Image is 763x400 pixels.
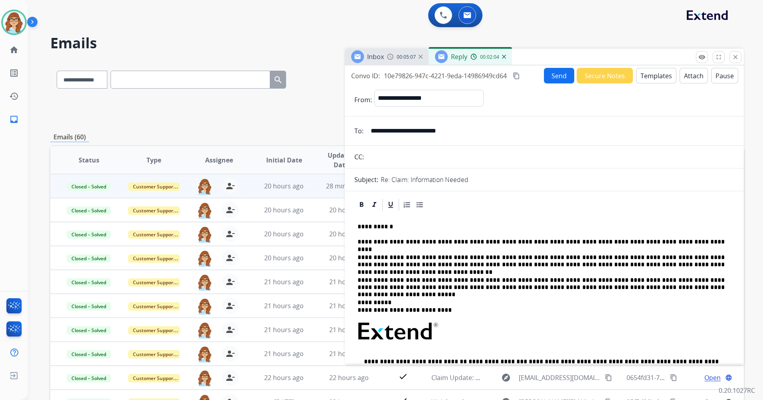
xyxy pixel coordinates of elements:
[197,370,213,386] img: agent-avatar
[367,52,384,61] span: Inbox
[9,91,19,101] mat-icon: history
[513,72,520,79] mat-icon: content_copy
[397,54,416,60] span: 00:05:07
[329,325,369,334] span: 21 hours ago
[67,374,111,382] span: Closed – Solved
[636,68,676,83] button: Templates
[128,230,180,239] span: Customer Support
[670,374,677,381] mat-icon: content_copy
[264,277,304,286] span: 21 hours ago
[711,68,738,83] button: Pause
[67,326,111,335] span: Closed – Solved
[197,322,213,339] img: agent-avatar
[264,373,304,382] span: 22 hours ago
[225,301,235,311] mat-icon: person_remove
[414,199,426,211] div: Bullet List
[67,254,111,263] span: Closed – Solved
[67,302,111,311] span: Closed – Solved
[329,349,369,358] span: 21 hours ago
[264,230,304,238] span: 20 hours ago
[197,250,213,267] img: agent-avatar
[368,199,380,211] div: Italic
[3,11,25,34] img: avatar
[577,68,633,83] button: Secure Notes
[67,182,111,191] span: Closed – Solved
[205,155,233,165] span: Assignee
[128,350,180,358] span: Customer Support
[719,386,755,395] p: 0.20.1027RC
[264,206,304,214] span: 20 hours ago
[67,278,111,287] span: Closed – Solved
[225,349,235,358] mat-icon: person_remove
[329,206,369,214] span: 20 hours ago
[197,274,213,291] img: agent-avatar
[323,150,359,170] span: Updated Date
[732,53,739,61] mat-icon: close
[501,373,511,382] mat-icon: explore
[67,350,111,358] span: Closed – Solved
[431,373,529,382] span: Claim Update: Reason for Denial
[354,152,364,162] p: CC:
[9,115,19,124] mat-icon: inbox
[50,132,89,142] p: Emails (60)
[225,205,235,215] mat-icon: person_remove
[326,182,372,190] span: 28 minutes ago
[401,199,413,211] div: Ordered List
[67,230,111,239] span: Closed – Solved
[146,155,161,165] span: Type
[9,45,19,55] mat-icon: home
[266,155,302,165] span: Initial Date
[354,126,364,136] p: To:
[197,178,213,195] img: agent-avatar
[329,277,369,286] span: 21 hours ago
[329,253,369,262] span: 20 hours ago
[67,206,111,215] span: Closed – Solved
[128,254,180,263] span: Customer Support
[225,253,235,263] mat-icon: person_remove
[128,326,180,335] span: Customer Support
[381,175,468,184] p: Re: Claim: Information Needed
[264,253,304,262] span: 20 hours ago
[264,182,304,190] span: 20 hours ago
[50,35,744,51] h2: Emails
[225,325,235,335] mat-icon: person_remove
[128,278,180,287] span: Customer Support
[356,199,368,211] div: Bold
[273,75,283,85] mat-icon: search
[627,373,748,382] span: 0654fd31-7113-4f0b-bad1-82a00c9e2b38
[225,373,235,382] mat-icon: person_remove
[354,175,378,184] p: Subject:
[480,54,499,60] span: 00:02:04
[197,226,213,243] img: agent-avatar
[329,301,369,310] span: 21 hours ago
[698,53,706,61] mat-icon: remove_red_eye
[128,302,180,311] span: Customer Support
[197,346,213,362] img: agent-avatar
[128,374,180,382] span: Customer Support
[264,325,304,334] span: 21 hours ago
[725,374,732,381] mat-icon: language
[544,68,574,83] button: Send
[354,95,372,105] p: From:
[351,71,380,81] p: Convo ID:
[197,202,213,219] img: agent-avatar
[384,71,507,80] span: 10e79826-947c-4221-9eda-14986949cd64
[264,349,304,358] span: 21 hours ago
[704,373,721,382] span: Open
[197,298,213,315] img: agent-avatar
[519,373,601,382] span: [EMAIL_ADDRESS][DOMAIN_NAME]
[264,301,304,310] span: 21 hours ago
[225,277,235,287] mat-icon: person_remove
[329,230,369,238] span: 20 hours ago
[385,199,397,211] div: Underline
[225,181,235,191] mat-icon: person_remove
[605,374,612,381] mat-icon: content_copy
[680,68,708,83] button: Attach
[398,372,408,381] mat-icon: check
[451,52,467,61] span: Reply
[128,182,180,191] span: Customer Support
[128,206,180,215] span: Customer Support
[225,229,235,239] mat-icon: person_remove
[329,373,369,382] span: 22 hours ago
[9,68,19,78] mat-icon: list_alt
